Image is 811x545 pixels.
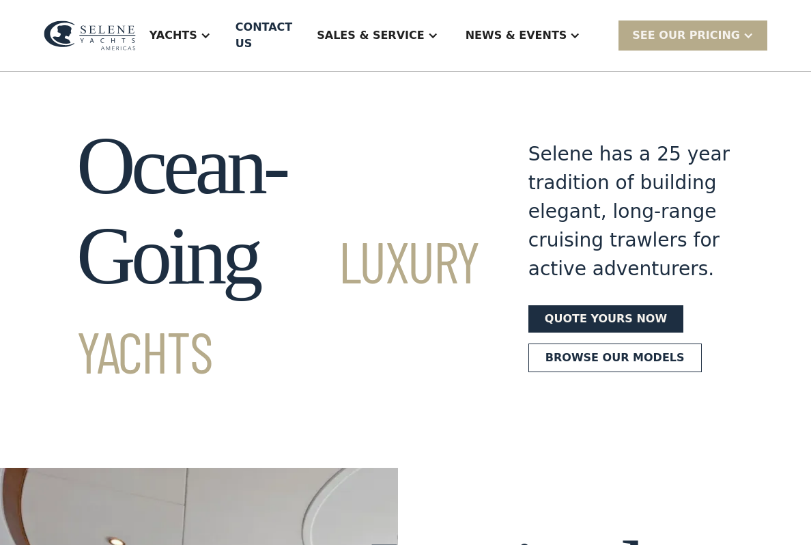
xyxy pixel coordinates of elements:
[150,27,197,44] div: Yachts
[76,226,479,385] span: Luxury Yachts
[528,305,683,333] a: Quote yours now
[618,20,767,50] div: SEE Our Pricing
[632,27,740,44] div: SEE Our Pricing
[44,20,136,51] img: logo
[136,8,225,63] div: Yachts
[236,19,292,52] div: Contact US
[528,344,702,372] a: Browse our models
[317,27,424,44] div: Sales & Service
[76,121,479,391] h1: Ocean-Going
[466,27,567,44] div: News & EVENTS
[303,8,451,63] div: Sales & Service
[528,140,735,283] div: Selene has a 25 year tradition of building elegant, long-range cruising trawlers for active adven...
[452,8,595,63] div: News & EVENTS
